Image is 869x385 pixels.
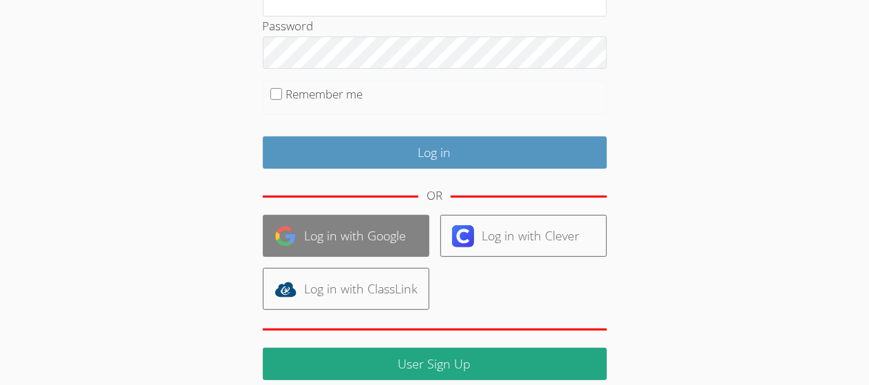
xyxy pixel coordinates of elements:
[263,348,607,380] a: User Sign Up
[452,225,474,247] img: clever-logo-6eab21bc6e7a338710f1a6ff85c0baf02591cd810cc4098c63d3a4b26e2feb20.svg
[427,186,442,206] div: OR
[263,18,314,34] label: Password
[275,225,297,247] img: google-logo-50288ca7cdecda66e5e0955fdab243c47b7ad437acaf1139b6f446037453330a.svg
[263,136,607,169] input: Log in
[275,278,297,300] img: classlink-logo-d6bb404cc1216ec64c9a2012d9dc4662098be43eaf13dc465df04b49fa7ab582.svg
[286,86,363,102] label: Remember me
[263,215,429,257] a: Log in with Google
[440,215,607,257] a: Log in with Clever
[263,268,429,310] a: Log in with ClassLink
